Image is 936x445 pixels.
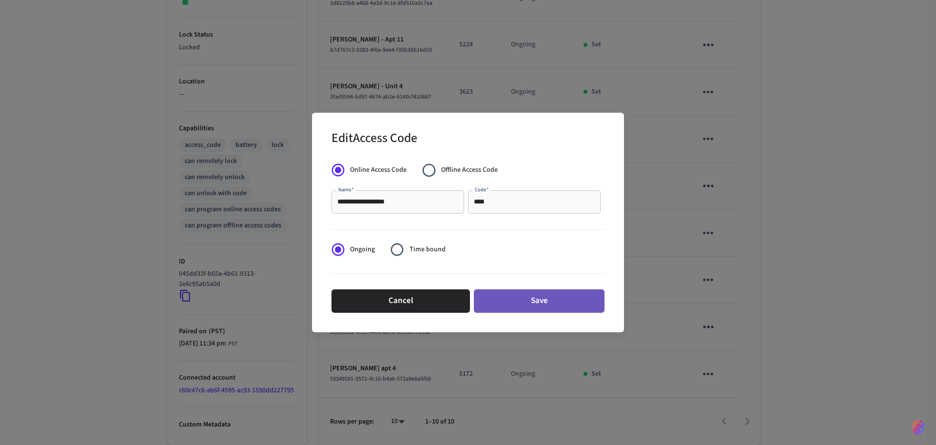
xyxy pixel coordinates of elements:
label: Code [475,186,489,193]
span: Time bound [409,244,446,255]
span: Ongoing [350,244,375,255]
label: Name [338,186,354,193]
h2: Edit Access Code [331,124,417,154]
span: Offline Access Code [441,165,498,175]
span: Online Access Code [350,165,407,175]
button: Cancel [331,289,470,313]
img: SeamLogoGradient.69752ec5.svg [913,420,924,435]
button: Save [474,289,604,313]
